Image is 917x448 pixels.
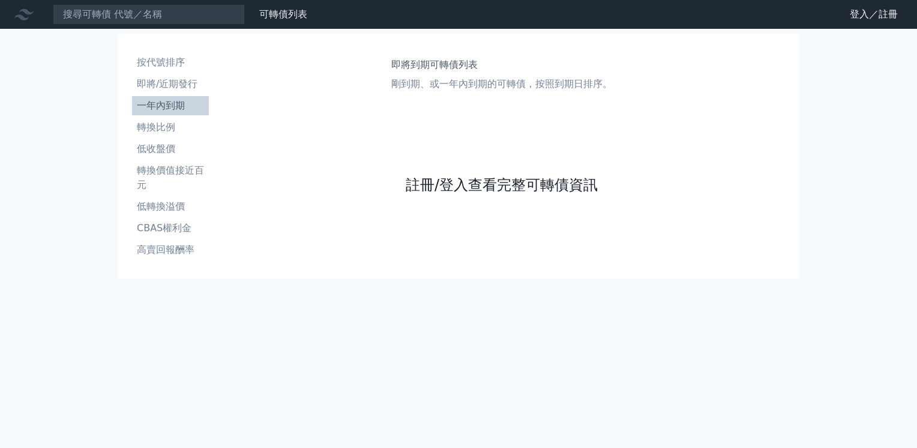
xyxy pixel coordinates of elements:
li: 低轉換溢價 [132,199,209,214]
input: 搜尋可轉債 代號／名稱 [53,4,245,25]
a: 轉換比例 [132,118,209,137]
a: CBAS權利金 [132,219,209,238]
a: 即將/近期發行 [132,74,209,94]
li: 低收盤價 [132,142,209,156]
li: 按代號排序 [132,55,209,70]
li: 一年內到期 [132,98,209,113]
li: 轉換價值接近百元 [132,163,209,192]
a: 登入／註冊 [840,5,907,24]
a: 低轉換溢價 [132,197,209,216]
a: 可轉債列表 [259,8,307,20]
a: 轉換價值接近百元 [132,161,209,195]
li: CBAS權利金 [132,221,209,235]
li: 高賣回報酬率 [132,243,209,257]
a: 一年內到期 [132,96,209,115]
a: 註冊/登入查看完整可轉債資訊 [406,175,598,195]
li: 轉換比例 [132,120,209,135]
a: 低收盤價 [132,139,209,159]
p: 剛到期、或一年內到期的可轉債，按照到期日排序。 [391,77,612,91]
h1: 即將到期可轉債列表 [391,58,612,72]
li: 即將/近期發行 [132,77,209,91]
a: 按代號排序 [132,53,209,72]
a: 高賣回報酬率 [132,240,209,259]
